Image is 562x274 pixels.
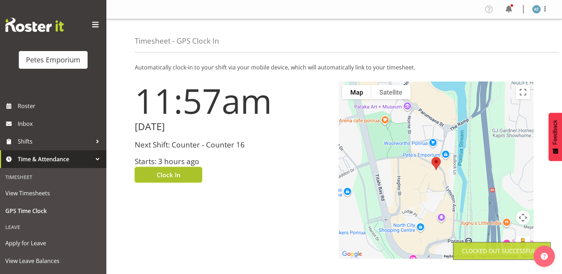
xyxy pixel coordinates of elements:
[5,206,101,216] span: GPS Time Clock
[552,120,558,145] span: Feedback
[2,170,105,184] div: Timesheet
[5,238,101,248] span: Apply for Leave
[340,250,364,259] a: Open this area in Google Maps (opens a new window)
[549,113,562,161] button: Feedback - Show survey
[18,136,92,147] span: Shifts
[26,55,80,65] div: Petes Emporium
[340,250,364,259] img: Google
[157,170,180,179] span: Clock In
[18,118,103,129] span: Inbox
[371,85,411,99] button: Show satellite imagery
[444,254,474,259] button: Keyboard shortcuts
[516,236,530,250] button: Drag Pegman onto the map to open Street View
[135,37,219,45] h4: Timesheet - GPS Clock In
[135,167,202,183] button: Clock In
[342,85,371,99] button: Show street map
[135,121,330,132] h2: [DATE]
[2,234,105,252] a: Apply for Leave
[462,247,542,255] div: Clocked out Successfully
[5,256,101,266] span: View Leave Balances
[516,85,530,99] button: Toggle fullscreen view
[18,101,103,111] span: Roster
[516,211,530,225] button: Map camera controls
[5,18,64,32] img: Rosterit website logo
[18,154,92,164] span: Time & Attendance
[2,220,105,234] div: Leave
[135,157,330,166] h3: Starts: 3 hours ago
[541,253,548,260] img: help-xxl-2.png
[2,184,105,202] a: View Timesheets
[135,82,330,120] h1: 11:57am
[532,5,541,13] img: alex-micheal-taniwha5364.jpg
[2,202,105,220] a: GPS Time Clock
[2,252,105,270] a: View Leave Balances
[135,141,330,149] h3: Next Shift: Counter - Counter 16
[135,63,534,72] p: Automatically clock-in to your shift via your mobile device, which will automatically link to you...
[5,188,101,198] span: View Timesheets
